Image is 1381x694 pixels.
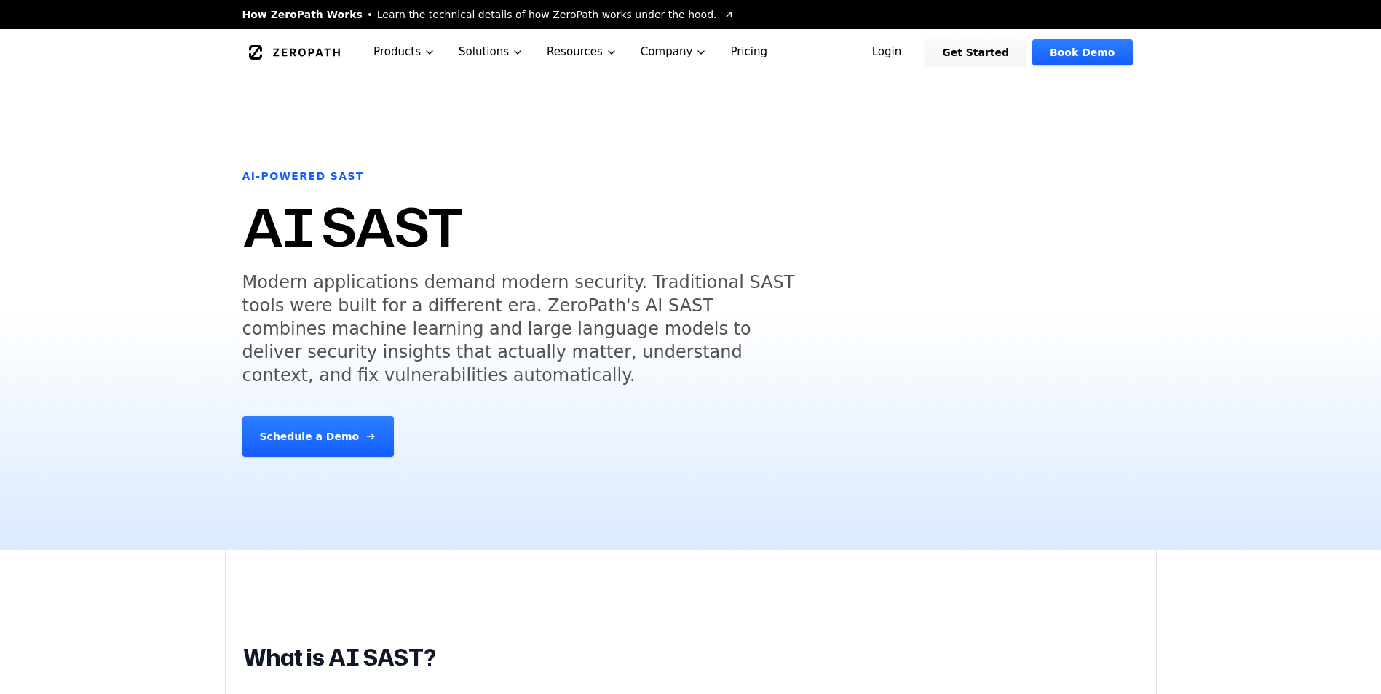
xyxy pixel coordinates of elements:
[225,29,1157,75] nav: Global
[447,29,535,75] button: Solutions
[1032,39,1132,65] a: Book Demo
[242,169,364,183] h6: AI-Powered SAST
[242,271,802,387] h5: Modern applications demand modern security. Traditional SAST tools were built for a different era...
[242,7,363,22] span: How ZeroPath Works
[855,39,919,65] a: Login
[719,29,779,75] a: Pricing
[243,643,1139,672] h2: What is AI SAST?
[377,7,717,22] span: Learn the technical details of how ZeroPath works under the hood.
[925,39,1026,65] a: Get Started
[362,29,447,75] button: Products
[242,416,395,457] a: Schedule a Demo
[242,201,462,253] h1: AI SAST
[242,7,735,22] a: How ZeroPath WorksLearn the technical details of how ZeroPath works under the hood.
[629,29,719,75] button: Company
[535,29,629,75] button: Resources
